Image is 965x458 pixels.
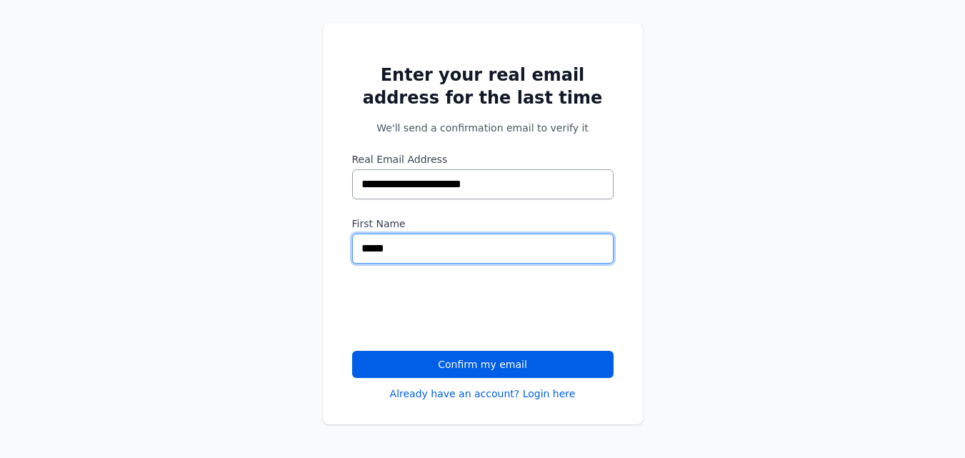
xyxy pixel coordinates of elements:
h2: Enter your real email address for the last time [352,64,614,109]
label: Real Email Address [352,152,614,166]
button: Confirm my email [352,351,614,378]
p: We'll send a confirmation email to verify it [352,121,614,135]
iframe: reCAPTCHA [352,281,569,337]
label: First Name [352,216,614,231]
a: Already have an account? Login here [390,387,576,401]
